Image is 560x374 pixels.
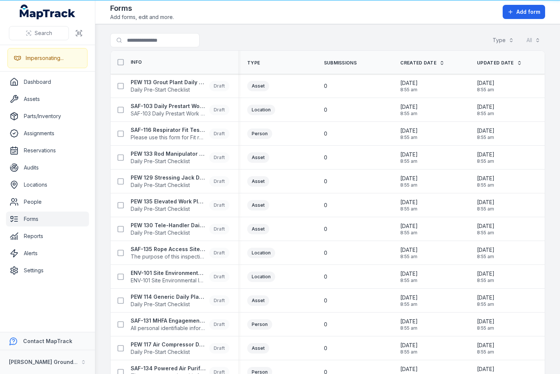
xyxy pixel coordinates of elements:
[400,246,418,254] span: [DATE]
[477,294,494,307] time: 25/09/2025, 8:55:10 am
[324,202,327,209] span: 0
[477,294,494,301] span: [DATE]
[6,263,89,278] a: Settings
[324,249,327,257] span: 0
[477,60,514,66] span: Updated Date
[400,342,418,349] span: [DATE]
[400,111,418,117] span: 8:55 am
[247,60,260,66] span: Type
[9,359,106,365] strong: [PERSON_NAME] Ground Engineering
[477,127,494,140] time: 25/09/2025, 8:55:10 am
[131,126,206,134] strong: SAF-116 Respirator Fit Test - Silica and Asbestos Awareness
[247,224,269,234] div: Asset
[516,8,540,16] span: Add form
[131,102,229,117] a: SAF-103 Daily Prestart Work Briefing Attendance RegisterSAF-103 Daily Prestart Work Briefing Atte...
[247,343,269,354] div: Asset
[477,175,494,182] span: [DATE]
[477,278,494,283] span: 8:55 am
[477,79,494,93] time: 25/09/2025, 8:55:10 am
[477,111,494,117] span: 8:55 am
[131,365,206,372] strong: SAF-134 Powered Air Purifying Respirators (PAPR) Issue
[400,151,418,164] time: 25/09/2025, 8:55:10 am
[400,182,418,188] span: 8:55 am
[324,273,327,280] span: 0
[324,321,327,328] span: 0
[247,319,272,330] div: Person
[477,301,494,307] span: 8:55 am
[477,365,494,373] span: [DATE]
[488,33,519,47] button: Type
[477,318,494,331] time: 25/09/2025, 8:55:10 am
[247,272,275,282] div: Location
[477,199,494,212] time: 25/09/2025, 8:55:10 am
[503,5,545,19] button: Add form
[26,54,64,62] div: Impersonating...
[324,225,327,233] span: 0
[324,106,327,114] span: 0
[247,105,275,115] div: Location
[400,230,418,236] span: 8:55 am
[131,341,229,356] a: PEW 117 Air Compressor Daily Plant Pre-Start ChecklistDaily Pre-Start ChecklistDraft
[400,79,418,87] span: [DATE]
[477,151,494,164] time: 25/09/2025, 8:55:10 am
[477,103,494,117] time: 25/09/2025, 8:55:10 am
[35,29,52,37] span: Search
[400,325,418,331] span: 8:55 am
[131,301,206,308] span: Daily Pre-Start Checklist
[477,342,494,355] time: 25/09/2025, 8:55:10 am
[131,348,206,356] span: Daily Pre-Start Checklist
[209,224,229,234] div: Draft
[522,33,545,47] button: All
[131,222,206,229] strong: PEW 130 Tele-Handler Daily Plant Pre-Start
[324,345,327,352] span: 0
[400,318,418,325] span: [DATE]
[131,198,206,205] strong: PEW 135 Elevated Work Platform Daily Pre-Start Checklist
[6,229,89,244] a: Reports
[209,176,229,187] div: Draft
[131,110,206,117] span: SAF-103 Daily Prestart Work Briefing Attendance Register
[324,178,327,185] span: 0
[131,341,206,348] strong: PEW 117 Air Compressor Daily Plant Pre-Start Checklist
[131,126,229,141] a: SAF-116 Respirator Fit Test - Silica and Asbestos AwarenessPlease use this form for Fit respirato...
[477,270,494,278] span: [DATE]
[131,293,206,301] strong: PEW 114 Generic Daily Plant Pre-Start Checklist
[6,194,89,209] a: People
[477,127,494,134] span: [DATE]
[477,158,494,164] span: 8:55 am
[477,254,494,260] span: 8:55 am
[131,317,229,332] a: SAF-131 MHFA Engagement NoticeAll personal identifiable information must be anonymised. This form...
[477,134,494,140] span: 8:55 am
[6,126,89,141] a: Assignments
[400,222,418,236] time: 25/09/2025, 8:55:10 am
[400,301,418,307] span: 8:55 am
[209,105,229,115] div: Draft
[209,343,229,354] div: Draft
[23,338,72,344] strong: Contact MapTrack
[247,152,269,163] div: Asset
[209,272,229,282] div: Draft
[324,130,327,137] span: 0
[131,174,229,189] a: PEW 129 Stressing Jack Daily Plant Pre-StartDaily Pre-Start ChecklistDraft
[477,79,494,87] span: [DATE]
[6,177,89,192] a: Locations
[477,230,494,236] span: 8:55 am
[131,181,206,189] span: Daily Pre-Start Checklist
[6,143,89,158] a: Reservations
[400,103,418,117] time: 25/09/2025, 8:55:10 am
[209,248,229,258] div: Draft
[400,79,418,93] time: 25/09/2025, 8:55:10 am
[400,349,418,355] span: 8:55 am
[400,342,418,355] time: 25/09/2025, 8:55:10 am
[400,222,418,230] span: [DATE]
[131,324,206,332] span: All personal identifiable information must be anonymised. This form is for internal statistical t...
[131,245,206,253] strong: SAF-135 Rope Access Site Inspection
[209,200,229,210] div: Draft
[477,349,494,355] span: 8:55 am
[247,200,269,210] div: Asset
[400,60,445,66] a: Created Date
[324,154,327,161] span: 0
[209,152,229,163] div: Draft
[400,175,418,188] time: 25/09/2025, 8:55:10 am
[6,160,89,175] a: Audits
[324,82,327,90] span: 0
